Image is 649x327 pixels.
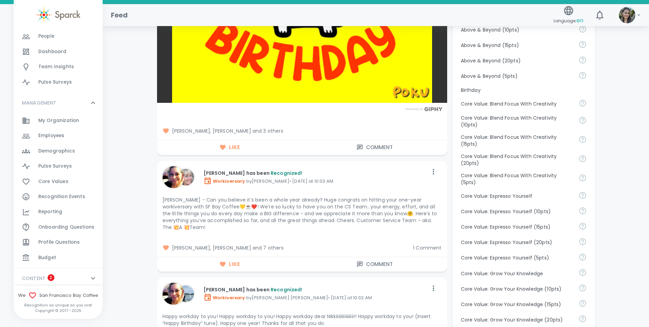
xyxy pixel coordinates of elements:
[14,174,103,189] a: Core Values
[579,222,587,230] svg: Share your voice and your ideas
[579,191,587,199] svg: Share your voice and your ideas
[38,163,72,170] span: Pulse Surveys
[579,238,587,246] svg: Share your voice and your ideas
[14,291,103,300] span: We San Francisco Bay Coffee
[14,159,103,174] a: Pulse Surveys
[579,284,587,292] svg: Follow your curiosity and learn together
[579,315,587,323] svg: Follow your curiosity and learn together
[403,107,444,111] img: Powered by GIPHY
[576,16,583,24] span: en
[554,16,583,25] span: Language:
[579,40,587,49] svg: For going above and beyond!
[157,140,302,155] button: Like
[14,268,103,289] div: CONTENT2
[461,42,573,49] p: Above & Beyond (15pts)
[461,239,573,246] p: Core Value: Espresso Yourself (20pts)
[579,56,587,64] svg: For going above and beyond!
[271,286,302,293] span: Recognized!
[579,174,587,182] svg: Achieve goals today and innovate for tomorrow
[461,172,573,186] p: Core Value: Blend Focus With Creativity (5pts)
[204,177,428,185] p: by [PERSON_NAME] • [DATE] at 10:03 AM
[461,223,573,230] p: Core Value: Espresso Yourself (15pts)
[14,302,103,308] p: Recognition as unique as you are!
[38,254,56,261] span: Budget
[579,99,587,107] svg: Achieve goals today and innovate for tomorrow
[461,87,587,94] p: Birthday
[461,153,573,167] p: Core Value: Blend Focus With Creativity (20pts)
[38,193,85,200] span: Recognition Events
[48,274,54,281] span: 2
[14,128,103,143] a: Employees
[38,208,62,215] span: Reporting
[14,113,103,128] a: My Organization
[14,75,103,90] a: Pulse Surveys
[14,250,103,265] a: Budget
[579,155,587,163] svg: Achieve goals today and innovate for tomorrow
[14,308,103,313] p: Copyright © 2017 - 2025
[38,224,94,231] span: Onboarding Questions
[14,44,103,59] a: Dashboard
[204,293,428,301] p: by [PERSON_NAME] [PERSON_NAME] • [DATE] at 10:02 AM
[22,99,56,106] p: MANAGEMENT
[461,57,573,64] p: Above & Beyond (20pts)
[14,189,103,204] a: Recognition Events
[204,178,245,184] span: Workiversary
[579,135,587,144] svg: Achieve goals today and innovate for tomorrow
[14,29,103,44] a: People
[14,220,103,235] a: Onboarding Questions
[461,100,573,107] p: Core Value: Blend Focus With Creativity
[302,257,447,271] button: Comment
[163,128,442,134] span: [PERSON_NAME], [PERSON_NAME] and 3 others
[178,286,194,302] img: Picture of Anna Belle Heredia
[461,316,573,323] p: Core Value: Grow Your Knowledge (20pts)
[461,286,573,292] p: Core Value: Grow Your Knowledge (10pts)
[14,113,103,268] div: MANAGEMENT
[579,116,587,124] svg: Achieve goals today and innovate for tomorrow
[38,178,68,185] span: Core Values
[619,7,635,23] img: Picture of Mackenzie
[36,7,80,23] img: Sparck logo
[461,134,573,147] p: Core Value: Blend Focus With Creativity (15pts)
[14,204,103,219] a: Reporting
[38,148,75,155] span: Demographics
[14,93,103,113] div: MANAGEMENT
[461,254,573,261] p: Core Value: Espresso Yourself (5pts)
[38,132,64,139] span: Employees
[38,239,80,246] span: Profile Questions
[163,196,442,231] p: [PERSON_NAME] - Can you believe it’s been a whole year already? Huge congrats on hitting your one...
[38,79,72,86] span: Pulse Surveys
[204,294,245,301] span: Workiversary
[461,208,573,215] p: Core Value: Espresso Yourself (10pts)
[579,299,587,307] svg: Follow your curiosity and learn together
[163,313,442,327] p: Happy workday to you! Happy workday to you! Happy workday dear Nikkkiiiiiiiiiiiiii!! Happy workda...
[461,193,573,199] p: Core Value: Espresso Yourself
[14,144,103,159] a: Demographics
[461,73,573,80] p: Above & Beyond (5pts)
[579,207,587,215] svg: Share your voice and your ideas
[461,114,573,128] p: Core Value: Blend Focus With Creativity (10pts)
[579,253,587,261] svg: Share your voice and your ideas
[163,283,184,305] img: Picture of Nikki Meeks
[111,10,128,21] h1: Feed
[204,170,428,177] p: [PERSON_NAME] has been
[38,117,79,124] span: My Organization
[38,48,66,55] span: Dashboard
[14,235,103,250] a: Profile Questions
[157,257,302,271] button: Like
[22,275,46,282] p: CONTENT
[579,25,587,33] svg: For going above and beyond!
[551,3,586,27] button: Language:en
[461,301,573,308] p: Core Value: Grow Your Knowledge (15pts)
[163,166,184,188] img: Picture of Nikki Meeks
